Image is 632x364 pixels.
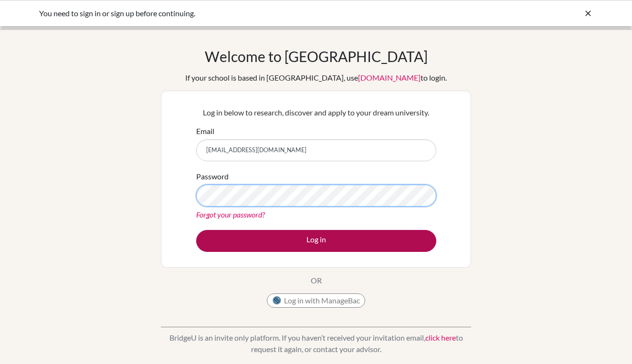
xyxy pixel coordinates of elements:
[358,73,421,82] a: [DOMAIN_NAME]
[196,107,436,118] p: Log in below to research, discover and apply to your dream university.
[185,72,447,83] div: If your school is based in [GEOGRAPHIC_DATA], use to login.
[267,293,365,308] button: Log in with ManageBac
[196,171,229,182] label: Password
[311,275,322,286] p: OR
[196,230,436,252] button: Log in
[39,8,450,19] div: You need to sign in or sign up before continuing.
[196,125,214,137] label: Email
[205,48,428,65] h1: Welcome to [GEOGRAPHIC_DATA]
[425,333,456,342] a: click here
[161,332,471,355] p: BridgeU is an invite only platform. If you haven’t received your invitation email, to request it ...
[196,210,265,219] a: Forgot your password?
